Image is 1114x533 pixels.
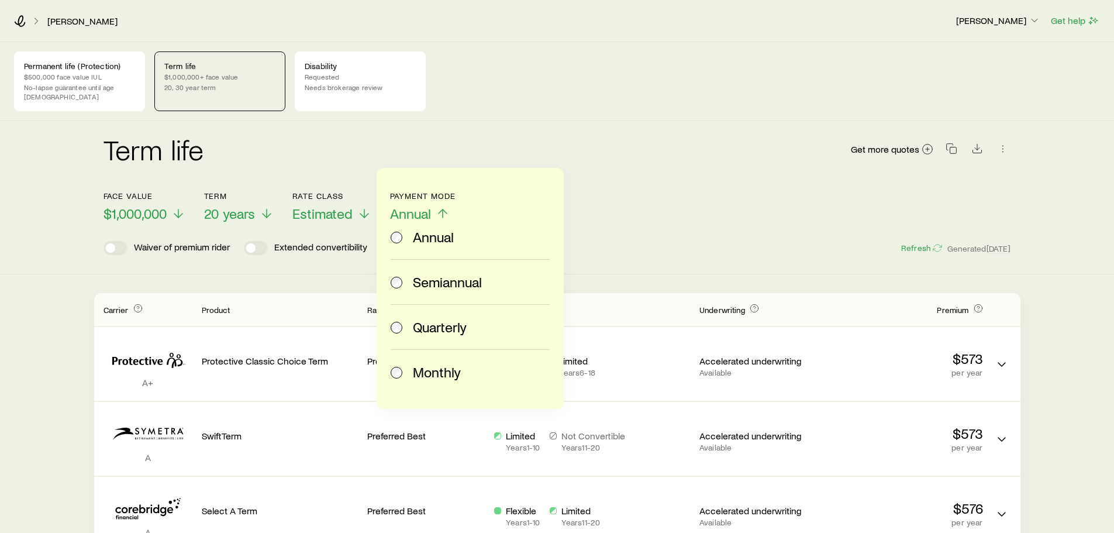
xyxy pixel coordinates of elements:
button: Refresh [901,243,943,254]
p: per year [826,443,983,452]
span: Product [202,305,230,315]
p: No-lapse guarantee until age [DEMOGRAPHIC_DATA] [24,82,135,101]
p: $573 [826,350,983,367]
button: [PERSON_NAME] [956,14,1041,28]
p: per year [826,368,983,377]
button: Payment ModeAnnual [390,191,456,222]
span: Generated [947,243,1010,254]
p: Available [699,518,817,527]
p: A+ [104,377,192,388]
p: Rate Class [292,191,371,201]
span: Get more quotes [851,145,919,154]
button: Get help [1050,14,1100,27]
p: Years 1 - 10 [506,443,540,452]
button: Term20 years [204,191,274,222]
p: Limited [561,505,601,517]
p: $500,000 face value IUL [24,72,135,81]
p: Limited [506,430,540,442]
a: [PERSON_NAME] [47,16,118,27]
p: Protective Classic Choice Term [202,355,358,367]
span: [DATE] [987,243,1011,254]
p: Available [699,443,817,452]
a: Term life$1,000,000+ face value20, 30 year term [154,51,285,111]
p: Term [204,191,274,201]
a: DisabilityRequestedNeeds brokerage review [295,51,426,111]
p: Preferred Best [367,505,485,517]
p: $576 [826,500,983,517]
p: Permanent life (Protection) [24,61,135,71]
p: Extended convertibility [274,241,367,255]
p: Years 6 - 18 [558,368,595,377]
p: A [104,452,192,463]
p: Accelerated underwriting [699,505,817,517]
span: Carrier [104,305,129,315]
p: Years 1 - 10 [506,518,540,527]
p: Needs brokerage review [305,82,416,92]
p: Available [699,368,817,377]
p: Requested [305,72,416,81]
p: Disability [305,61,416,71]
p: Term life [164,61,275,71]
span: Rate Class [367,305,406,315]
p: Select A Term [202,505,358,517]
p: Payment Mode [390,191,456,201]
span: Underwriting [699,305,745,315]
p: Limited [558,355,595,367]
p: Flexible [506,505,540,517]
a: Get more quotes [850,143,934,156]
p: Years 11 - 20 [561,443,625,452]
p: Face value [104,191,185,201]
button: Rate ClassEstimated [292,191,371,222]
p: Years 11 - 20 [561,518,601,527]
a: Download CSV [969,145,985,156]
span: $1,000,000 [104,205,167,222]
p: Preferred Best [367,355,485,367]
p: 20, 30 year term [164,82,275,92]
a: Permanent life (Protection)$500,000 face value IULNo-lapse guarantee until age [DEMOGRAPHIC_DATA] [14,51,145,111]
p: Accelerated underwriting [699,430,817,442]
p: SwiftTerm [202,430,358,442]
span: Estimated [292,205,353,222]
button: Face value$1,000,000 [104,191,185,222]
p: [PERSON_NAME] [956,15,1040,26]
span: Annual [390,205,431,222]
p: Preferred Best [367,430,485,442]
span: Premium [937,305,968,315]
p: Accelerated underwriting [699,355,817,367]
p: $573 [826,425,983,442]
p: Waiver of premium rider [134,241,230,255]
p: per year [826,518,983,527]
h2: Term life [104,135,204,163]
span: 20 years [204,205,255,222]
p: Not Convertible [561,430,625,442]
p: $1,000,000+ face value [164,72,275,81]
